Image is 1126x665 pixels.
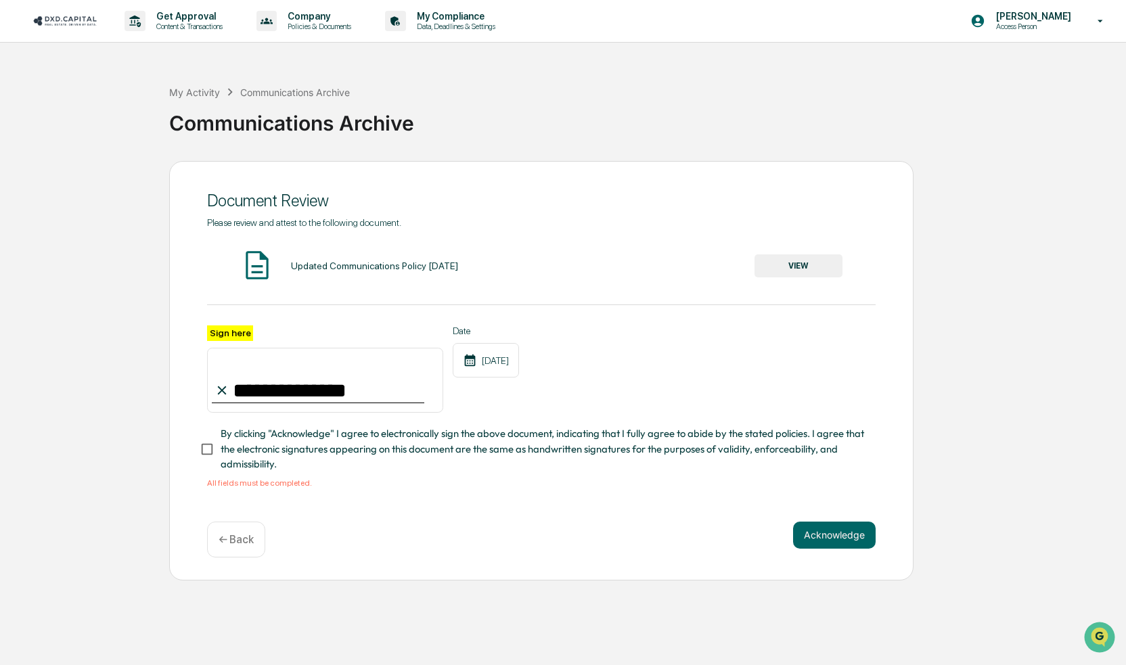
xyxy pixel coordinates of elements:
[453,343,519,377] div: [DATE]
[406,11,502,22] p: My Compliance
[46,116,171,127] div: We're available if you need us!
[14,28,246,49] p: How can we help?
[27,196,85,209] span: Data Lookup
[14,197,24,208] div: 🔎
[406,22,502,31] p: Data, Deadlines & Settings
[985,11,1078,22] p: [PERSON_NAME]
[135,229,164,239] span: Pylon
[14,171,24,182] div: 🖐️
[277,22,358,31] p: Policies & Documents
[1083,620,1119,657] iframe: Open customer support
[755,254,842,277] button: VIEW
[793,522,876,549] button: Acknowledge
[93,164,173,189] a: 🗄️Attestations
[27,170,87,183] span: Preclearance
[207,325,253,341] label: Sign here
[219,533,254,546] p: ← Back
[207,478,876,488] div: All fields must be completed.
[14,103,38,127] img: 1746055101610-c473b297-6a78-478c-a979-82029cc54cd1
[32,14,97,27] img: logo
[985,22,1078,31] p: Access Person
[8,190,91,214] a: 🔎Data Lookup
[112,170,168,183] span: Attestations
[277,11,358,22] p: Company
[207,191,876,210] div: Document Review
[169,100,1119,135] div: Communications Archive
[230,107,246,123] button: Start new chat
[145,11,229,22] p: Get Approval
[240,248,274,282] img: Document Icon
[240,87,350,98] div: Communications Archive
[169,87,220,98] div: My Activity
[95,228,164,239] a: Powered byPylon
[46,103,222,116] div: Start new chat
[291,260,458,271] div: Updated Communications Policy [DATE]
[145,22,229,31] p: Content & Transactions
[8,164,93,189] a: 🖐️Preclearance
[221,426,865,472] span: By clicking "Acknowledge" I agree to electronically sign the above document, indicating that I fu...
[98,171,109,182] div: 🗄️
[207,217,401,228] span: Please review and attest to the following document.
[453,325,519,336] label: Date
